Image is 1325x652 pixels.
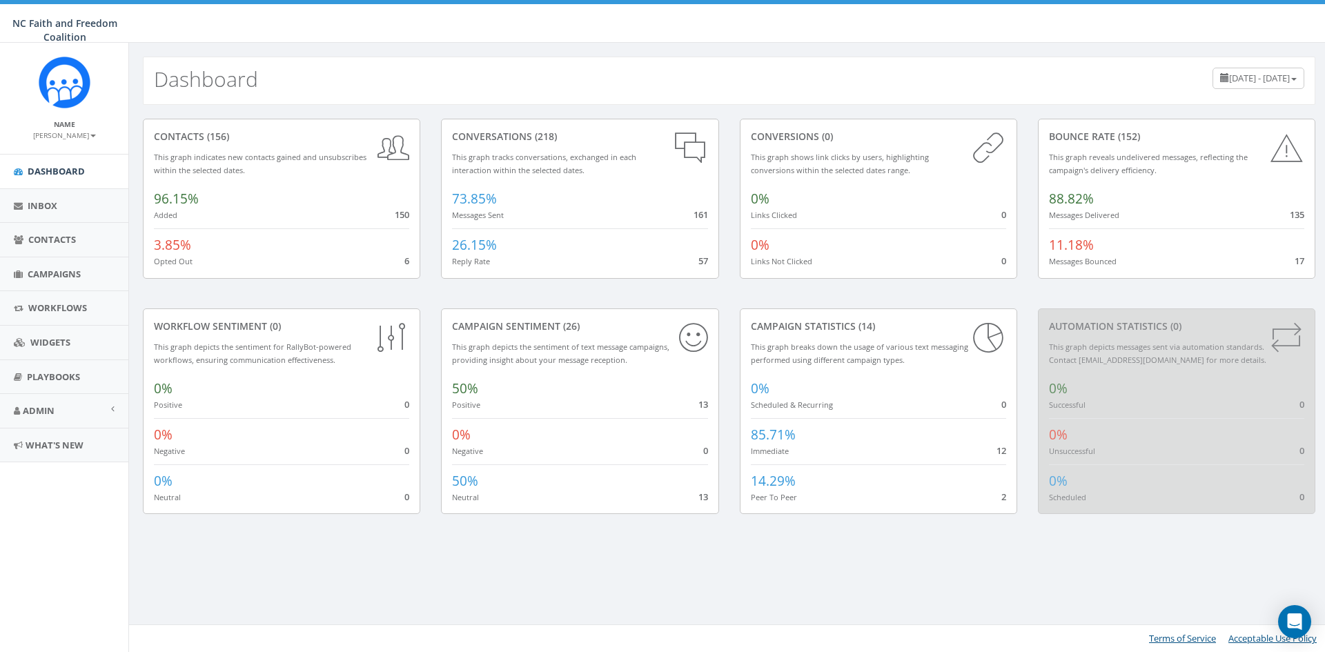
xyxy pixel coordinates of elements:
span: (156) [204,130,229,143]
small: This graph indicates new contacts gained and unsubscribes within the selected dates. [154,152,366,175]
div: contacts [154,130,409,144]
span: 0 [703,444,708,457]
span: 150 [395,208,409,221]
span: Inbox [28,199,57,212]
span: 0% [154,379,173,397]
span: 57 [698,255,708,267]
span: 0% [1049,426,1068,444]
span: 0 [404,444,409,457]
span: 26.15% [452,236,497,254]
small: Messages Bounced [1049,256,1117,266]
span: (152) [1115,130,1140,143]
small: Links Clicked [751,210,797,220]
small: This graph reveals undelivered messages, reflecting the campaign's delivery efficiency. [1049,152,1248,175]
h2: Dashboard [154,68,258,90]
span: 0% [751,379,769,397]
small: This graph shows link clicks by users, highlighting conversions within the selected dates range. [751,152,929,175]
span: 0% [452,426,471,444]
span: [DATE] - [DATE] [1229,72,1290,84]
small: Opted Out [154,256,193,266]
small: Links Not Clicked [751,256,812,266]
span: Workflows [28,302,87,314]
span: 0% [751,236,769,254]
span: 0% [154,426,173,444]
span: 135 [1290,208,1304,221]
small: This graph depicts the sentiment of text message campaigns, providing insight about your message ... [452,342,669,365]
small: Negative [452,446,483,456]
span: 3.85% [154,236,191,254]
small: [PERSON_NAME] [33,130,96,140]
small: Scheduled [1049,492,1086,502]
small: Positive [154,399,182,410]
small: This graph depicts the sentiment for RallyBot-powered workflows, ensuring communication effective... [154,342,351,365]
span: 0 [404,491,409,503]
span: (14) [856,319,875,333]
div: conversations [452,130,707,144]
small: This graph depicts messages sent via automation standards. Contact [EMAIL_ADDRESS][DOMAIN_NAME] f... [1049,342,1266,365]
div: Open Intercom Messenger [1278,605,1311,638]
small: Neutral [154,492,181,502]
div: Bounce Rate [1049,130,1304,144]
div: Workflow Sentiment [154,319,409,333]
span: (0) [267,319,281,333]
small: Scheduled & Recurring [751,399,833,410]
span: 0 [1299,491,1304,503]
small: Negative [154,446,185,456]
span: Widgets [30,336,70,348]
span: What's New [26,439,84,451]
span: 11.18% [1049,236,1094,254]
span: 0% [1049,379,1068,397]
small: Reply Rate [452,256,490,266]
span: 0 [1299,398,1304,411]
div: Campaign Sentiment [452,319,707,333]
span: 161 [694,208,708,221]
span: 12 [997,444,1006,457]
small: Successful [1049,399,1086,410]
small: Added [154,210,177,220]
span: 0 [1001,208,1006,221]
span: Playbooks [27,371,80,383]
small: Messages Delivered [1049,210,1119,220]
span: 73.85% [452,190,497,208]
span: 96.15% [154,190,199,208]
a: Acceptable Use Policy [1228,632,1317,644]
span: 6 [404,255,409,267]
span: 0% [154,472,173,490]
small: Messages Sent [452,210,504,220]
small: Peer To Peer [751,492,797,502]
span: NC Faith and Freedom Coalition [12,17,117,43]
span: (0) [1168,319,1181,333]
span: 14.29% [751,472,796,490]
small: This graph tracks conversations, exchanged in each interaction within the selected dates. [452,152,636,175]
span: 0 [404,398,409,411]
span: 0 [1001,255,1006,267]
span: (218) [532,130,557,143]
span: 13 [698,398,708,411]
span: Admin [23,404,55,417]
small: Unsuccessful [1049,446,1095,456]
small: This graph breaks down the usage of various text messaging performed using different campaign types. [751,342,968,365]
span: Dashboard [28,165,85,177]
span: (26) [560,319,580,333]
span: 88.82% [1049,190,1094,208]
div: conversions [751,130,1006,144]
span: 0 [1299,444,1304,457]
span: Campaigns [28,268,81,280]
span: 0% [751,190,769,208]
a: Terms of Service [1149,632,1216,644]
span: 85.71% [751,426,796,444]
span: (0) [819,130,833,143]
div: Campaign Statistics [751,319,1006,333]
span: 0% [1049,472,1068,490]
small: Positive [452,399,480,410]
a: [PERSON_NAME] [33,128,96,141]
span: 0 [1001,398,1006,411]
small: Name [54,119,75,129]
span: 17 [1295,255,1304,267]
img: Rally_Corp_Icon.png [39,57,90,108]
span: 50% [452,379,478,397]
span: 2 [1001,491,1006,503]
span: 13 [698,491,708,503]
span: Contacts [28,233,76,246]
span: 50% [452,472,478,490]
